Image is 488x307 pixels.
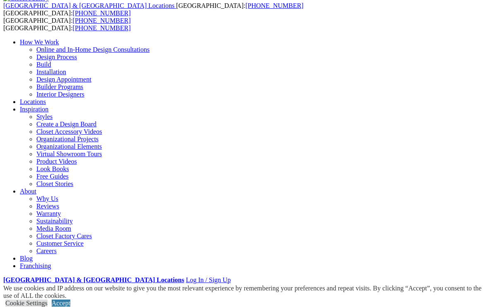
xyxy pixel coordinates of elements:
a: [GEOGRAPHIC_DATA] & [GEOGRAPHIC_DATA] Locations [3,2,176,9]
a: Organizational Projects [36,135,98,143]
a: Reviews [36,203,59,210]
span: [GEOGRAPHIC_DATA] & [GEOGRAPHIC_DATA] Locations [3,2,175,9]
a: Look Books [36,165,69,172]
a: Styles [36,113,53,120]
a: Online and In-Home Design Consultations [36,46,150,53]
a: [PHONE_NUMBER] [73,17,131,24]
a: Design Appointment [36,76,91,83]
a: Installation [36,68,66,75]
span: [GEOGRAPHIC_DATA]: [GEOGRAPHIC_DATA]: [3,2,304,17]
a: Sustainability [36,218,73,225]
a: [PHONE_NUMBER] [245,2,303,9]
a: Inspiration [20,106,48,113]
a: [PHONE_NUMBER] [73,10,131,17]
a: Franchising [20,262,51,269]
a: How We Work [20,39,59,46]
a: Builder Programs [36,83,83,90]
a: Create a Design Board [36,121,96,128]
a: Closet Stories [36,180,73,187]
span: [GEOGRAPHIC_DATA]: [GEOGRAPHIC_DATA]: [3,17,131,31]
a: Free Guides [36,173,69,180]
a: [PHONE_NUMBER] [73,24,131,31]
a: Careers [36,247,57,254]
a: About [20,188,36,195]
a: Cookie Settings [5,300,48,307]
span: Your Branch [3,284,37,291]
div: We use cookies and IP address on our website to give you the most relevant experience by remember... [3,285,488,300]
a: Build [36,61,51,68]
a: Log In / Sign Up [186,276,230,283]
a: Why Us [36,195,58,202]
a: Organizational Elements [36,143,102,150]
a: Warranty [36,210,61,217]
a: Closet Accessory Videos [36,128,102,135]
a: Product Videos [36,158,77,165]
a: Blog [20,255,33,262]
a: Interior Designers [36,91,84,98]
a: Media Room [36,225,71,232]
a: Your Branch [GEOGRAPHIC_DATA] [3,284,106,291]
a: Accept [52,300,70,307]
a: [GEOGRAPHIC_DATA] & [GEOGRAPHIC_DATA] Locations [3,276,184,283]
a: Locations [20,98,46,105]
a: Customer Service [36,240,84,247]
a: Virtual Showroom Tours [36,150,102,157]
a: Design Process [36,53,77,60]
a: Closet Factory Cares [36,232,92,239]
span: [GEOGRAPHIC_DATA] [38,284,106,291]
